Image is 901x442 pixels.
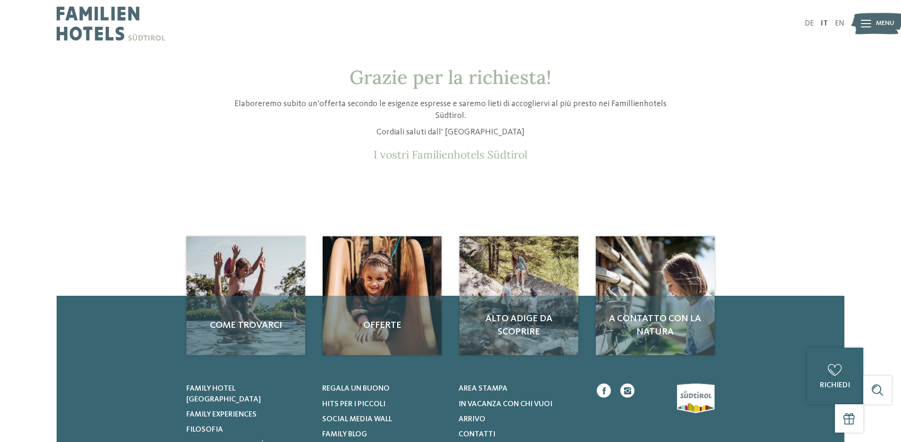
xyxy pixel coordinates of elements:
img: Richiesta [596,236,715,355]
img: Richiesta [186,236,305,355]
p: Cordiali saluti dall’ [GEOGRAPHIC_DATA] [226,126,675,138]
a: Area stampa [459,384,583,394]
a: Richiesta Offerte [323,236,442,355]
p: I vostri Familienhotels Südtirol [226,148,675,161]
p: Elaboreremo subito un’offerta secondo le esigenze espresse e saremo lieti di accogliervi al più p... [226,98,675,122]
img: Richiesta [323,236,442,355]
a: DE [805,20,814,27]
span: Family experiences [186,411,257,418]
a: Regala un buono [322,384,446,394]
span: Family Blog [322,431,367,438]
a: Family Blog [322,429,446,440]
img: Richiesta [459,236,578,355]
a: Richiesta Come trovarci [186,236,305,355]
span: Area stampa [459,385,508,392]
span: Family hotel [GEOGRAPHIC_DATA] [186,385,261,403]
a: Arrivo [459,414,583,425]
a: Richiesta Alto Adige da scoprire [459,236,578,355]
a: In vacanza con chi vuoi [459,399,583,409]
a: Contatti [459,429,583,440]
span: Hits per i piccoli [322,400,385,408]
a: Family hotel [GEOGRAPHIC_DATA] [186,384,310,405]
span: Offerte [332,319,432,332]
a: EN [835,20,844,27]
span: Menu [876,19,894,28]
span: Contatti [459,431,495,438]
a: Filosofia [186,425,310,435]
span: Arrivo [459,416,485,423]
span: Social Media Wall [322,416,392,423]
span: Grazie per la richiesta! [350,65,551,89]
span: In vacanza con chi vuoi [459,400,552,408]
a: IT [821,20,828,27]
span: Regala un buono [322,385,390,392]
span: A contatto con la natura [605,312,705,339]
a: richiedi [807,348,863,404]
a: Hits per i piccoli [322,399,446,409]
span: Alto Adige da scoprire [469,312,569,339]
span: richiedi [820,382,850,389]
a: Richiesta A contatto con la natura [596,236,715,355]
span: Filosofia [186,426,223,434]
a: Social Media Wall [322,414,446,425]
a: Family experiences [186,409,310,420]
span: Come trovarci [196,319,296,332]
